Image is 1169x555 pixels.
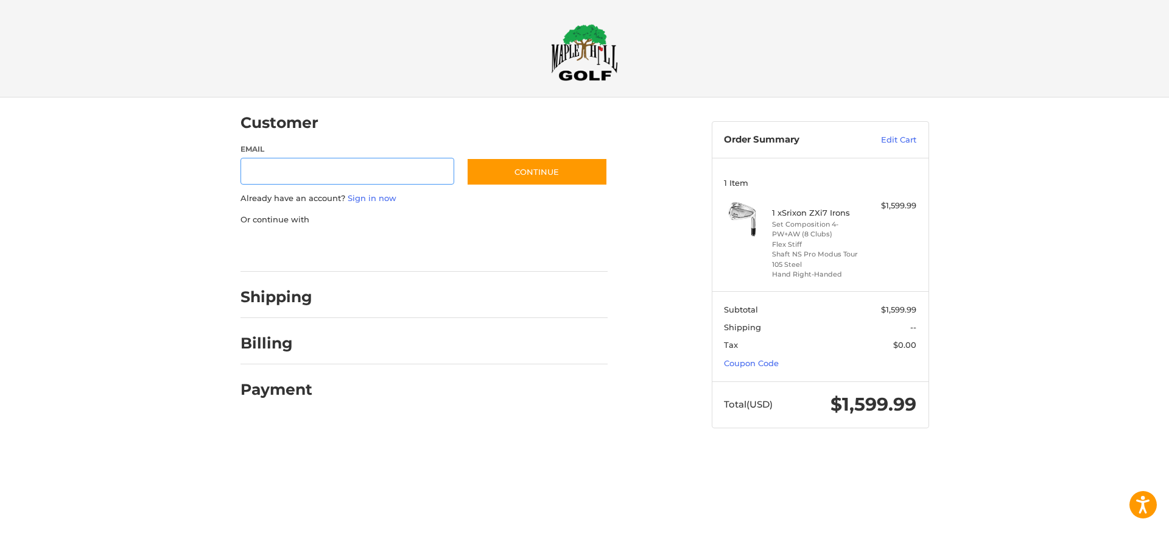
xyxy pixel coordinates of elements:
[240,193,608,205] p: Already have an account?
[724,322,761,332] span: Shipping
[893,340,916,350] span: $0.00
[240,380,312,399] h2: Payment
[724,340,738,350] span: Tax
[724,398,773,410] span: Total (USD)
[348,193,396,203] a: Sign in now
[240,113,318,132] h2: Customer
[240,144,455,155] label: Email
[724,178,916,188] h3: 1 Item
[466,158,608,186] button: Continue
[443,238,534,260] iframe: PayPal-venmo
[772,269,865,280] li: Hand Right-Handed
[240,214,608,226] p: Or continue with
[830,393,916,415] span: $1,599.99
[551,24,618,81] img: Maple Hill Golf
[724,134,855,146] h3: Order Summary
[772,239,865,250] li: Flex Stiff
[236,238,328,260] iframe: PayPal-paypal
[724,358,779,368] a: Coupon Code
[772,219,865,239] li: Set Composition 4-PW+AW (8 Clubs)
[340,238,431,260] iframe: PayPal-paylater
[240,288,312,306] h2: Shipping
[772,249,865,269] li: Shaft NS Pro Modus Tour 105 Steel
[881,305,916,314] span: $1,599.99
[724,305,758,314] span: Subtotal
[855,134,916,146] a: Edit Cart
[240,334,312,353] h2: Billing
[772,208,865,217] h4: 1 x Srixon ZXi7 Irons
[868,200,916,212] div: $1,599.99
[910,322,916,332] span: --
